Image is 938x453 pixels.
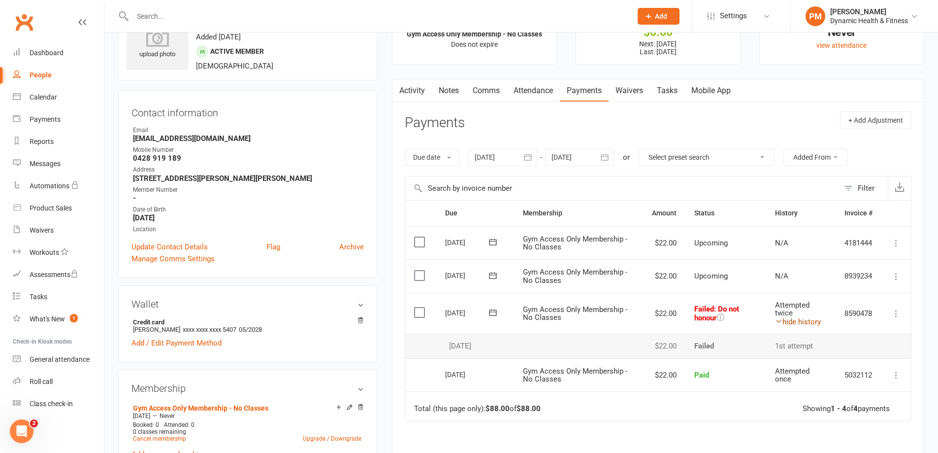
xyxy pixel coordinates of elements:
[13,64,104,86] a: People
[432,79,466,102] a: Notes
[133,154,364,163] strong: 0428 919 189
[643,293,685,334] td: $22.00
[131,317,364,335] li: [PERSON_NAME]
[585,27,731,37] div: $0.00
[13,219,104,242] a: Waivers
[160,413,175,419] span: Never
[643,358,685,392] td: $22.00
[694,305,739,322] span: : Do not honour
[13,371,104,393] a: Roll call
[643,201,685,226] th: Amount
[127,27,188,60] div: upload photo
[643,226,685,260] td: $22.00
[196,62,273,70] span: [DEMOGRAPHIC_DATA]
[523,367,627,384] span: Gym Access Only Membership - No Classes
[650,79,684,102] a: Tasks
[407,30,542,38] strong: Gym Access Only Membership - No Classes
[13,242,104,264] a: Workouts
[130,412,364,420] div: —
[339,241,364,253] a: Archive
[13,308,104,330] a: What's New1
[414,405,541,413] div: Total (this page only): of
[775,272,788,280] span: N/A
[133,185,364,195] div: Member Number
[585,40,731,56] p: Next: [DATE] Last: [DATE]
[638,8,679,25] button: Add
[239,326,262,333] span: 05/2028
[30,115,61,123] div: Payments
[445,342,505,350] div: [DATE]
[766,334,836,358] td: 1st attempt
[131,383,364,394] h3: Membership
[13,175,104,197] a: Automations
[445,367,490,382] div: [DATE]
[485,404,510,413] strong: $88.00
[766,201,836,226] th: History
[129,9,625,23] input: Search...
[643,334,685,358] td: $22.00
[507,79,560,102] a: Attendance
[133,404,268,412] a: Gym Access Only Membership - No Classes
[623,151,630,163] div: or
[13,393,104,415] a: Class kiosk mode
[30,160,61,168] div: Messages
[831,404,846,413] strong: 1 - 4
[775,301,809,318] span: Attempted twice
[775,367,809,384] span: Attempted once
[853,404,858,413] strong: 4
[13,286,104,308] a: Tasks
[133,225,364,234] div: Location
[13,108,104,131] a: Payments
[769,27,915,37] div: Never
[30,93,57,101] div: Calendar
[445,235,490,250] div: [DATE]
[30,271,78,279] div: Assessments
[803,405,890,413] div: Showing of payments
[133,145,364,155] div: Mobile Number
[133,165,364,174] div: Address
[783,148,848,166] button: Added From
[30,226,54,234] div: Waivers
[70,314,78,322] span: 1
[517,404,541,413] strong: $88.00
[523,268,627,285] span: Gym Access Only Membership - No Classes
[266,241,280,253] a: Flag
[30,315,65,323] div: What's New
[445,268,490,283] div: [DATE]
[685,334,766,358] td: Failed
[436,201,514,226] th: Due
[133,205,364,214] div: Date of Birth
[30,204,72,212] div: Product Sales
[133,318,359,326] strong: Credit card
[830,16,908,25] div: Dynamic Health & Fitness
[30,400,73,408] div: Class check-in
[133,421,159,428] span: Booked: 0
[30,378,53,385] div: Roll call
[839,176,888,200] button: Filter
[684,79,738,102] a: Mobile App
[816,41,867,49] a: view attendance
[836,201,881,226] th: Invoice #
[131,104,364,118] h3: Contact information
[133,213,364,222] strong: [DATE]
[30,49,64,57] div: Dashboard
[131,241,208,253] a: Update Contact Details
[196,33,241,41] time: Added [DATE]
[466,79,507,102] a: Comms
[13,348,104,371] a: General attendance kiosk mode
[30,293,47,301] div: Tasks
[694,239,728,247] span: Upcoming
[405,148,459,166] button: Due date
[210,47,264,55] span: Active member
[183,326,236,333] span: xxxx xxxx xxxx 5407
[30,355,90,363] div: General attendance
[560,79,609,102] a: Payments
[405,176,839,200] input: Search by invoice number
[13,197,104,219] a: Product Sales
[858,182,874,194] div: Filter
[133,174,364,183] strong: [STREET_ADDRESS][PERSON_NAME][PERSON_NAME]
[30,71,52,79] div: People
[133,428,186,435] span: 0 classes remaining
[131,253,215,265] a: Manage Comms Settings
[836,226,881,260] td: 4181444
